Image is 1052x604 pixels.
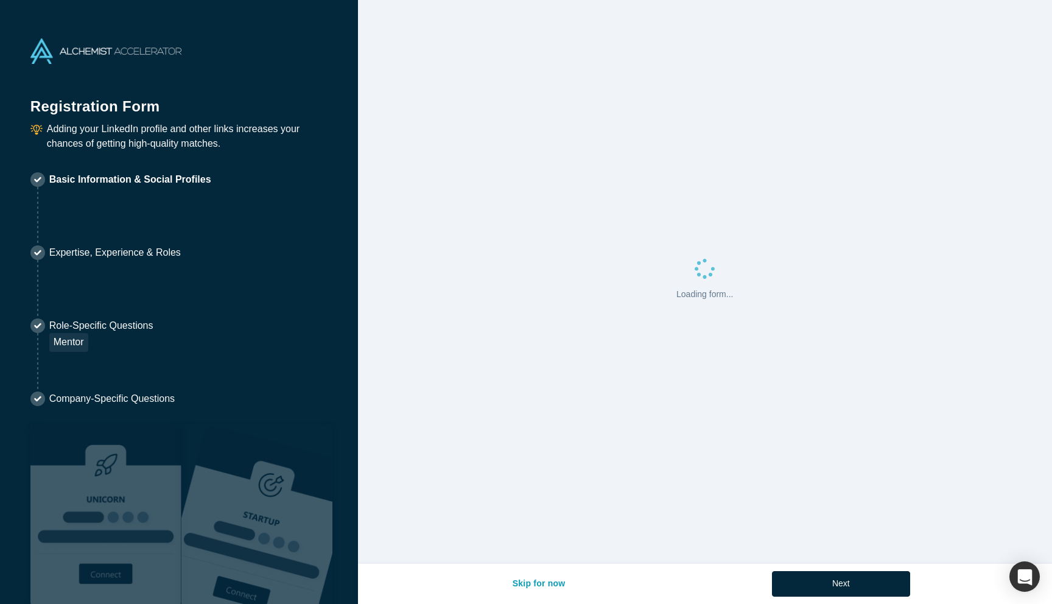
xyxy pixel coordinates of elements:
[772,571,910,597] button: Next
[30,424,181,604] img: Robust Technologies
[49,318,153,333] p: Role-Specific Questions
[49,172,211,187] p: Basic Information & Social Profiles
[49,245,181,260] p: Expertise, Experience & Roles
[30,38,181,64] img: Alchemist Accelerator Logo
[676,288,733,301] p: Loading form...
[500,571,578,597] button: Skip for now
[30,83,328,118] h1: Registration Form
[49,392,175,406] p: Company-Specific Questions
[49,333,88,352] div: Mentor
[181,424,332,604] img: Prism AI
[47,122,328,151] p: Adding your LinkedIn profile and other links increases your chances of getting high-quality matches.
